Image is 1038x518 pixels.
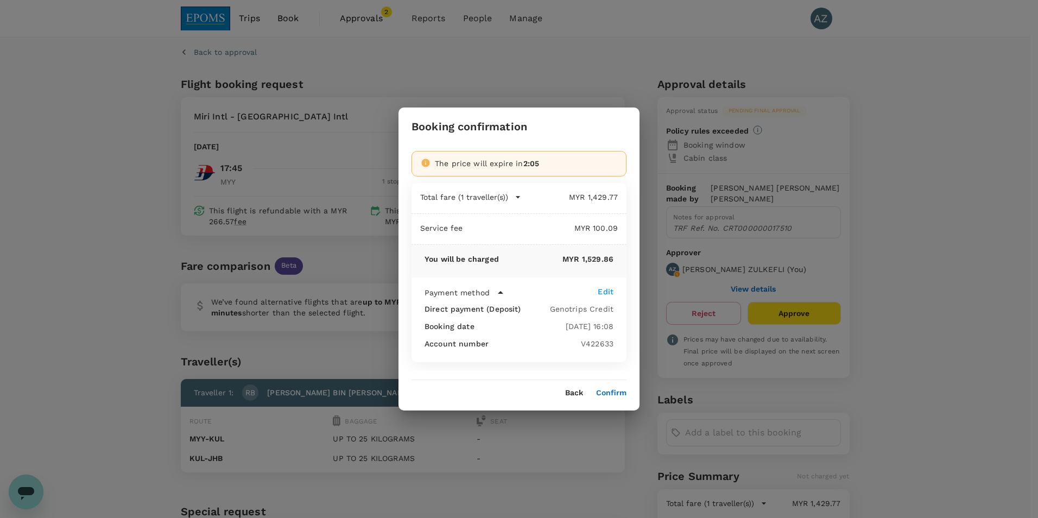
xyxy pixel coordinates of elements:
div: V422633 [581,338,613,349]
p: You will be charged [425,254,499,264]
p: Total fare (1 traveller(s)) [420,192,508,203]
h3: Booking confirmation [412,121,527,133]
div: [DATE] 16:08 [566,321,613,332]
p: Payment method [425,287,490,298]
button: Confirm [596,389,626,397]
span: 2:05 [523,159,540,168]
p: MYR 1,529.86 [499,254,613,264]
button: Back [565,389,583,397]
div: Genotrips Credit [550,304,613,314]
div: Direct payment (Deposit) [425,304,550,314]
div: Booking date [425,321,566,332]
div: The price will expire in [435,158,617,169]
p: Service fee [420,223,463,233]
button: Total fare (1 traveller(s)) [420,192,521,203]
div: Edit [598,286,613,297]
div: Account number [425,338,581,349]
p: MYR 100.09 [463,223,618,233]
p: MYR 1,429.77 [521,192,618,203]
